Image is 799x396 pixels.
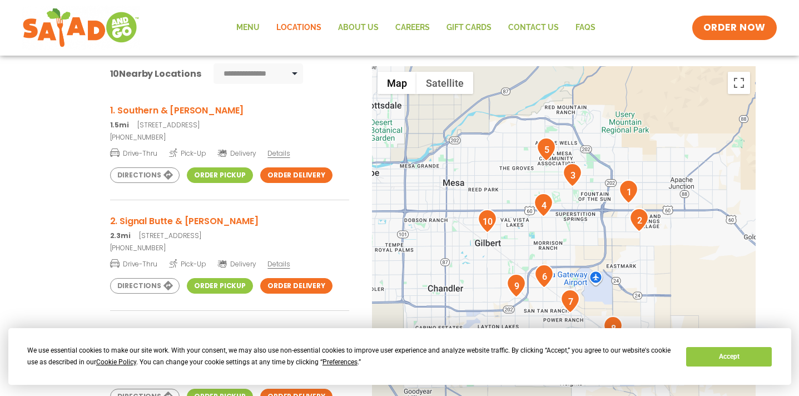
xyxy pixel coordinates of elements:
a: Order Pickup [187,167,253,183]
a: [PHONE_NUMBER] [110,243,349,253]
span: Preferences [322,358,358,366]
span: ORDER NOW [703,21,766,34]
a: Menu [228,15,268,41]
div: 1 [619,180,638,204]
strong: 1.5mi [110,120,129,130]
span: Details [267,259,290,269]
h3: 1. Southern & [PERSON_NAME] [110,103,349,117]
strong: 2.3mi [110,231,131,240]
button: Show street map [378,72,416,94]
p: [STREET_ADDRESS] [110,120,349,130]
a: Contact Us [500,15,567,41]
h3: 2. Signal Butte & [PERSON_NAME] [110,214,349,228]
span: Drive-Thru [110,258,157,269]
span: Drive-Thru [110,147,157,159]
div: Cookie Consent Prompt [8,328,791,385]
a: Locations [268,15,330,41]
button: Show satellite imagery [416,72,473,94]
div: We use essential cookies to make our site work. With your consent, we may also use non-essential ... [27,345,673,368]
div: 6 [534,264,554,288]
a: Order Delivery [260,278,332,294]
nav: Menu [228,15,604,41]
span: Pick-Up [169,258,206,269]
button: Accept [686,347,772,367]
img: new-SAG-logo-768×292 [22,6,140,50]
div: 5 [537,137,556,161]
div: 10 [478,209,497,233]
span: Cookie Policy [96,358,136,366]
div: 4 [534,193,553,217]
a: [PHONE_NUMBER] [110,132,349,142]
a: 3. Power & Broadway 3.5mi[STREET_ADDRESS] [110,325,349,352]
a: Directions [110,167,180,183]
span: 10 [110,67,120,80]
div: 7 [560,289,580,313]
div: Nearby Locations [110,67,201,81]
a: 1. Southern & [PERSON_NAME] 1.5mi[STREET_ADDRESS] [110,103,349,130]
span: Delivery [217,259,256,269]
a: Order Delivery [260,167,332,183]
button: Toggle fullscreen view [728,72,750,94]
div: 3 [563,163,582,187]
a: Directions [110,278,180,294]
a: About Us [330,15,387,41]
a: Order Pickup [187,278,253,294]
div: 2 [629,208,649,232]
a: ORDER NOW [692,16,777,40]
p: [STREET_ADDRESS] [110,231,349,241]
a: Careers [387,15,438,41]
a: 2. Signal Butte & [PERSON_NAME] 2.3mi[STREET_ADDRESS] [110,214,349,241]
a: FAQs [567,15,604,41]
span: Pick-Up [169,147,206,159]
span: Delivery [217,148,256,159]
a: GIFT CARDS [438,15,500,41]
span: Details [267,148,290,158]
div: 8 [603,316,623,340]
h3: 3. Power & Broadway [110,325,349,339]
a: Drive-Thru Pick-Up Delivery Details [110,145,349,159]
a: Drive-Thru Pick-Up Delivery Details [110,255,349,269]
div: 9 [507,274,526,298]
